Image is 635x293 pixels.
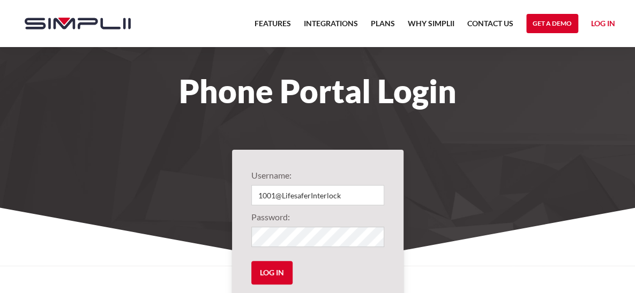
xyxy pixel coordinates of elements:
[25,18,131,29] img: Simplii
[251,211,384,223] label: Password:
[591,17,615,33] a: Log in
[251,169,384,293] form: Login
[526,14,578,33] a: Get a Demo
[408,17,454,36] a: Why Simplii
[251,261,293,284] input: Log in
[467,17,513,36] a: Contact US
[371,17,395,36] a: Plans
[251,169,384,182] label: Username:
[304,17,358,36] a: Integrations
[255,17,291,36] a: Features
[14,79,622,103] h1: Phone Portal Login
